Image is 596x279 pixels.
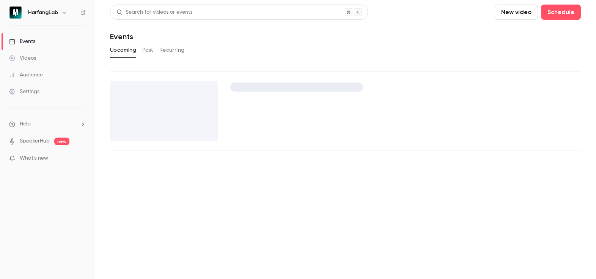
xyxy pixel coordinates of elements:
button: New video [495,5,538,20]
span: Help [20,120,31,128]
button: Schedule [541,5,581,20]
img: HarfangLab [9,6,22,19]
div: Videos [9,54,36,62]
div: Events [9,38,35,45]
button: Past [142,44,153,56]
li: help-dropdown-opener [9,120,86,128]
div: Settings [9,88,39,95]
h6: HarfangLab [28,9,58,16]
span: new [54,138,69,145]
a: SpeakerHub [20,137,50,145]
button: Recurring [159,44,185,56]
div: Search for videos or events [116,8,192,16]
h1: Events [110,32,133,41]
button: Upcoming [110,44,136,56]
span: What's new [20,154,48,162]
div: Audience [9,71,43,79]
